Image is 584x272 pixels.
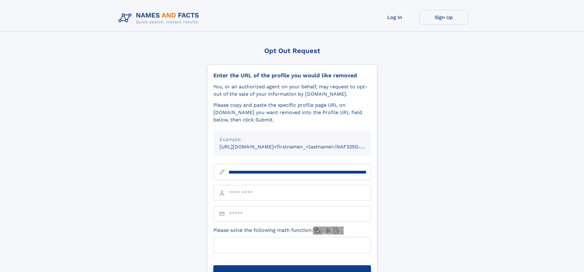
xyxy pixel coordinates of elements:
[370,10,419,25] a: Log In
[419,10,468,25] a: Sign Up
[207,47,377,55] div: Opt Out Request
[116,10,204,26] img: Logo Names and Facts
[213,102,371,124] div: Please copy and paste the specific profile page URL on [DOMAIN_NAME] you want removed into the Pr...
[219,136,365,143] div: Example:
[213,227,344,235] label: Please solve the following math function:
[213,72,371,79] div: Enter the URL of the profile you would like removed
[213,83,371,98] div: You, or an authorized agent on your behalf, may request to opt-out of the sale of your informatio...
[219,144,383,150] small: [URL][DOMAIN_NAME]<firstname>_<lastname>/NAF325G-xxxxxxxx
